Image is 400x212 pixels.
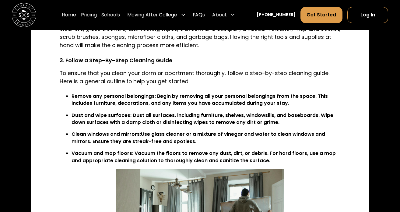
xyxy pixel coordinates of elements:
li: : Begin by removing all your personal belongings from the space. This includes furniture, decorat... [72,93,341,107]
div: About [212,11,227,19]
a: Schools [101,7,120,23]
a: FAQs [193,7,205,23]
a: [PHONE_NUMBER] [257,12,296,18]
strong: Remove any personal belongings [72,93,155,100]
div: Moving After College [127,11,177,19]
strong: 3. Follow a Step-By-Step Cleaning Guide [60,56,172,64]
li: Use glass cleaner or a mixture of vinegar and water to clean windows and mirrors. Ensure they are... [72,131,341,145]
strong: Dust and wipe surfaces [72,112,130,119]
img: Storage Scholars main logo [12,3,36,27]
div: About [210,7,237,23]
p: To ensure that you clean your dorm or apartment thoroughly, follow a step-by-step cleaning guide.... [60,69,341,85]
p: Before you begin cleaning, gather all the necessary cleaning supplies. This may include all-purpo... [60,17,341,49]
li: : Dust all surfaces, including furniture, shelves, windowsills, and baseboards. Wipe down surface... [72,112,341,126]
a: Log In [347,7,388,23]
strong: Vacuum and mop floors [72,150,132,157]
a: home [12,3,36,27]
li: : Vacuum the floors to remove any dust, dirt, or debris. For hard floors, use a mop and appropria... [72,150,341,164]
a: Pricing [81,7,97,23]
div: Moving After College [125,7,188,23]
a: Home [62,7,76,23]
strong: Clean windows and mirrors: [72,131,141,138]
a: Get Started [300,7,342,23]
